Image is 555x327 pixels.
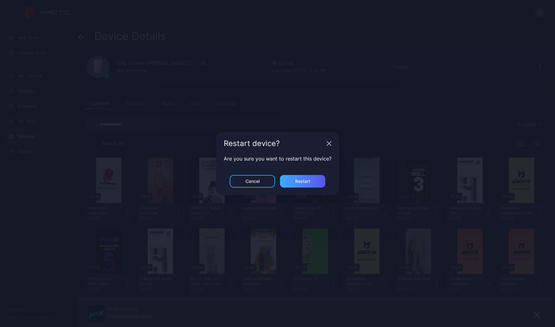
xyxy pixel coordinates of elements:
button: Cancel [230,175,275,188]
div: Restart [295,179,310,184]
p: Are you sure you want to restart this device? [224,155,332,162]
div: Cancel [245,179,260,184]
div: Restart device? [224,140,324,147]
button: Restart [280,175,325,188]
